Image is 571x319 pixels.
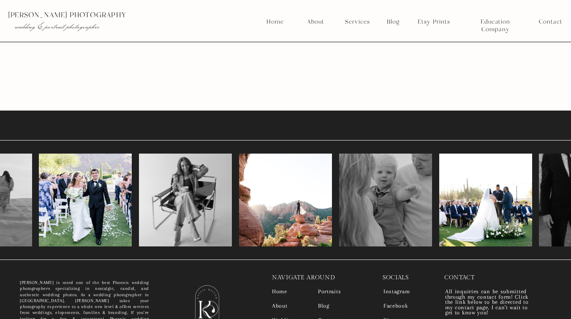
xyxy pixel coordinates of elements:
[305,18,326,26] a: About
[342,18,373,26] a: Services
[383,275,420,281] p: socials
[318,289,351,295] a: Portraits
[539,18,562,26] a: Contact
[414,18,453,26] a: Etsy Prints
[466,18,525,26] a: Education Company
[383,289,416,295] a: Instagram
[272,289,305,295] a: Home
[444,275,482,281] p: contact
[8,11,153,19] p: [PERSON_NAME] photography
[272,275,348,281] p: navigate around
[383,303,426,309] a: Facebook
[445,289,529,319] nav: All inquiries can be submitted through my contact form! Click the link below to be directed to my...
[318,303,361,309] a: Blog
[266,18,284,26] a: Home
[15,22,136,31] p: wedding & portrait photographer
[272,303,315,309] a: About
[384,18,402,26] a: Blog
